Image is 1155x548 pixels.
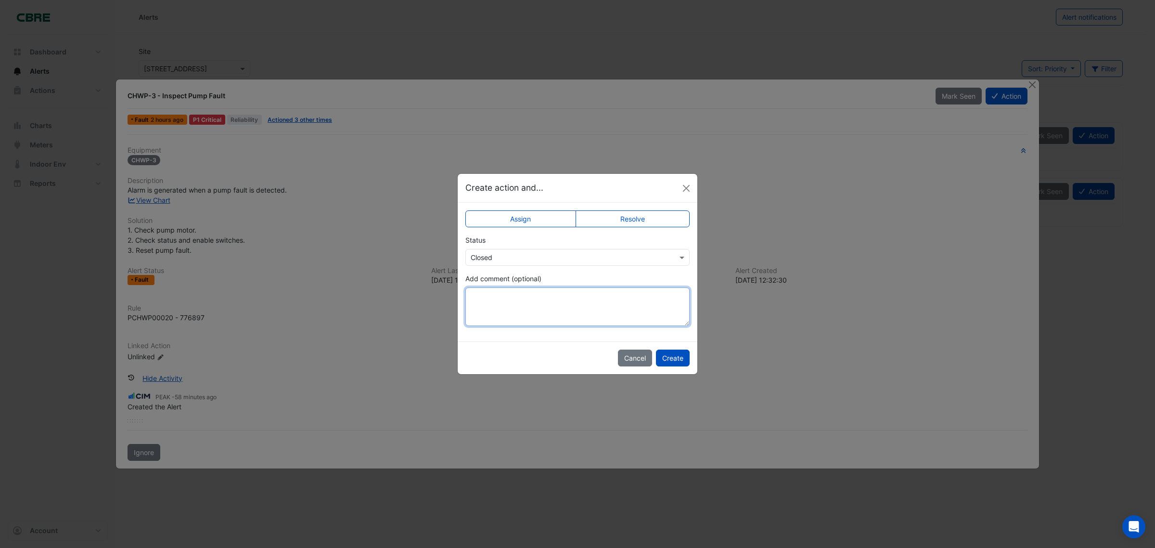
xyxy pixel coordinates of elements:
button: Close [679,181,693,196]
button: Create [656,350,690,366]
label: Resolve [576,210,690,227]
label: Add comment (optional) [465,274,541,284]
label: Status [465,235,486,245]
label: Assign [465,210,576,227]
h5: Create action and... [465,182,543,194]
div: Open Intercom Messenger [1122,515,1145,538]
button: Cancel [618,350,652,366]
